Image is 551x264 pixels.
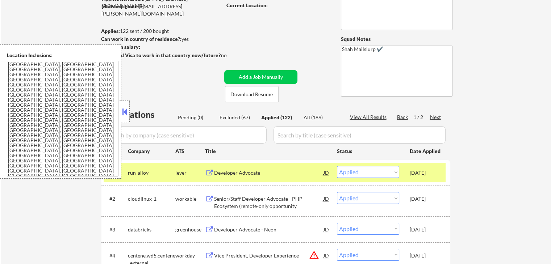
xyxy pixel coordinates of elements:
[323,166,330,179] div: JD
[261,114,297,121] div: Applied (122)
[410,252,442,259] div: [DATE]
[410,226,442,233] div: [DATE]
[397,114,409,121] div: Back
[101,44,140,50] strong: Minimum salary:
[214,252,323,259] div: Vice President, Developer Experience
[205,148,330,155] div: Title
[413,114,430,121] div: 1 / 2
[128,226,175,233] div: databricks
[128,169,175,176] div: run-alloy
[410,195,442,203] div: [DATE]
[175,148,205,155] div: ATS
[226,2,268,8] strong: Current Location:
[304,114,340,121] div: All (189)
[175,195,205,203] div: workable
[221,52,242,59] div: no
[220,114,256,121] div: Excluded (67)
[178,114,214,121] div: Pending (0)
[101,3,139,9] strong: Mailslurp Email:
[101,3,222,17] div: [EMAIL_ADDRESS][PERSON_NAME][DOMAIN_NAME]
[175,252,205,259] div: workday
[175,226,205,233] div: greenhouse
[175,169,205,176] div: lever
[109,252,122,259] div: #4
[101,27,222,35] div: 122 sent / 200 bought
[109,226,122,233] div: #3
[341,35,452,43] div: Squad Notes
[430,114,442,121] div: Next
[274,126,446,144] input: Search by title (case sensitive)
[323,249,330,262] div: JD
[350,114,389,121] div: View All Results
[224,70,297,84] button: Add a Job Manually
[109,195,122,203] div: #2
[225,86,279,102] button: Download Resume
[128,195,175,203] div: cloudlinux-1
[309,250,319,260] button: warning_amber
[101,52,222,58] strong: Will need Visa to work in that country now/future?:
[410,148,442,155] div: Date Applied
[104,126,267,144] input: Search by company (case sensitive)
[101,35,220,43] div: yes
[410,169,442,176] div: [DATE]
[101,28,120,34] strong: Applies:
[214,195,323,209] div: Senior/Staff Developer Advocate - PHP Ecosystem (remote-only opportunity
[323,223,330,236] div: JD
[128,148,175,155] div: Company
[214,169,323,176] div: Developer Advocate
[337,144,399,157] div: Status
[214,226,323,233] div: Developer Advocate - Neon
[101,36,181,42] strong: Can work in country of residence?:
[7,52,118,59] div: Location Inclusions:
[323,192,330,205] div: JD
[104,110,175,119] div: Applications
